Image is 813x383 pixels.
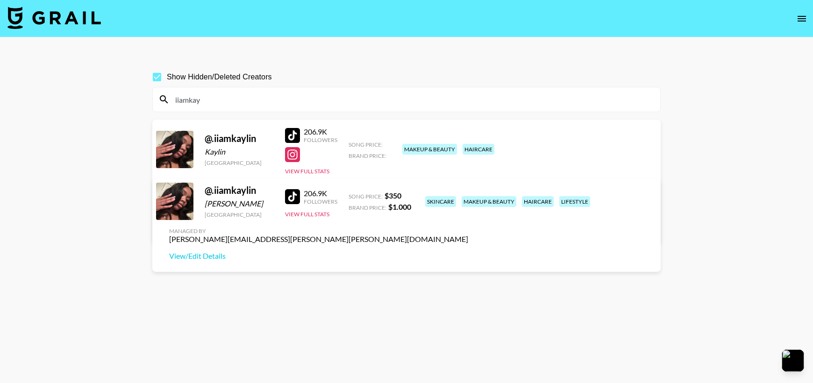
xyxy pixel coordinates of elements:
strong: $ 1.000 [388,202,411,211]
div: [GEOGRAPHIC_DATA] [205,159,274,166]
div: @ .iiamkaylin [205,133,274,144]
a: View/Edit Details [169,251,468,261]
div: @ .iiamkaylin [205,184,274,196]
div: 206.9K [304,189,337,198]
button: open drawer [792,9,811,28]
div: makeup & beauty [402,144,457,155]
div: [PERSON_NAME][EMAIL_ADDRESS][PERSON_NAME][PERSON_NAME][DOMAIN_NAME] [169,234,468,244]
div: 206.9K [304,127,337,136]
strong: $ 350 [385,191,401,200]
img: Grail Talent [7,7,101,29]
div: Kaylin [205,147,274,156]
span: Brand Price: [349,204,386,211]
div: Followers [304,198,337,205]
span: Brand Price: [349,152,386,159]
div: Followers [304,136,337,143]
div: makeup & beauty [462,196,516,207]
button: View Full Stats [285,211,329,218]
div: [PERSON_NAME] [205,199,274,208]
span: Song Price: [349,141,383,148]
button: View Full Stats [285,168,329,175]
span: Song Price: [349,193,383,200]
div: lifestyle [559,196,590,207]
input: Search by User Name [170,92,655,107]
div: Managed By [169,227,468,234]
div: haircare [522,196,554,207]
span: Show Hidden/Deleted Creators [167,71,272,83]
div: [GEOGRAPHIC_DATA] [205,211,274,218]
div: skincare [425,196,456,207]
div: haircare [463,144,494,155]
